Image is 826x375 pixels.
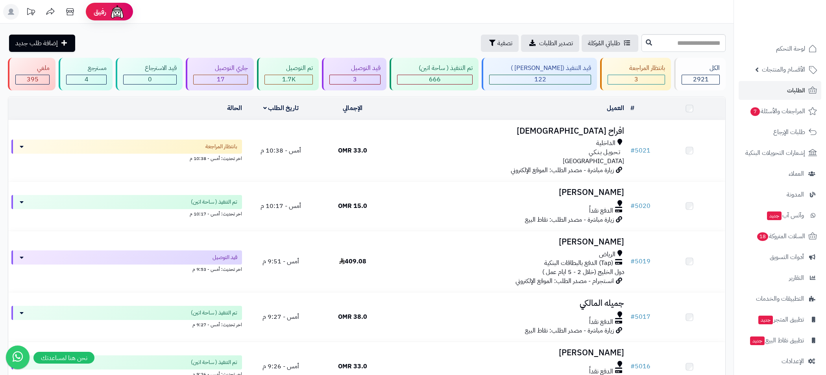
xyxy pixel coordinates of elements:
div: 0 [124,75,176,84]
span: وآتس آب [766,210,804,221]
span: تصفية [497,39,512,48]
a: قيد الاسترجاع 0 [114,58,184,90]
span: 18 [757,232,768,241]
span: بانتظار المراجعة [205,143,237,151]
a: #5019 [630,257,650,266]
span: المدونة [787,189,804,200]
h3: [PERSON_NAME] [392,348,624,357]
span: زيارة مباشرة - مصدر الطلب: الموقع الإلكتروني [511,165,614,175]
span: التقارير [789,272,804,283]
div: 122 [490,75,591,84]
span: زيارة مباشرة - مصدر الطلب: نقاط البيع [525,326,614,335]
span: تصدير الطلبات [539,39,573,48]
div: 3 [330,75,380,84]
span: (Tap) الدفع بالبطاقات البنكية [544,259,613,268]
a: التقارير [739,268,821,287]
span: تطبيق المتجر [758,314,804,325]
span: تم التنفيذ ( ساحة اتين) [191,358,237,366]
a: طلبات الإرجاع [739,123,821,142]
span: 666 [429,75,441,84]
a: تطبيق نقاط البيعجديد [739,331,821,350]
span: طلباتي المُوكلة [588,39,620,48]
span: تـحـويـل بـنـكـي [589,148,620,157]
div: الكل [682,64,720,73]
div: اخر تحديث: أمس - 10:38 م [11,154,242,162]
span: المراجعات والأسئلة [750,106,805,117]
a: تطبيق المتجرجديد [739,310,821,329]
a: لوحة التحكم [739,39,821,58]
span: إشعارات التحويلات البنكية [745,147,805,158]
span: # [630,257,635,266]
a: أدوات التسويق [739,248,821,267]
span: التطبيقات والخدمات [756,293,804,304]
span: أمس - 10:17 م [261,201,301,211]
a: بانتظار المراجعة 3 [599,58,673,90]
img: logo-2.png [772,21,819,37]
div: بانتظار المراجعة [608,64,665,73]
h3: [PERSON_NAME] [392,188,624,197]
div: اخر تحديث: أمس - 9:53 م [11,265,242,273]
span: 122 [534,75,546,84]
div: تم التوصيل [264,64,313,73]
a: جاري التوصيل 17 [184,58,255,90]
span: الإعدادات [782,356,804,367]
span: إضافة طلب جديد [15,39,58,48]
a: العملاء [739,164,821,183]
a: الإعدادات [739,352,821,371]
span: العملاء [789,168,804,179]
a: تاريخ الطلب [263,103,299,113]
a: العميل [607,103,624,113]
a: #5016 [630,362,650,371]
span: 38.0 OMR [338,312,367,322]
a: #5020 [630,201,650,211]
span: 4 [85,75,89,84]
div: قيد الاسترجاع [123,64,177,73]
span: دول الخليج (خلال 2 - 5 ايام عمل ) [542,267,624,277]
a: مسترجع 4 [57,58,114,90]
span: أمس - 9:51 م [262,257,299,266]
a: إشعارات التحويلات البنكية [739,143,821,162]
div: 17 [194,75,248,84]
a: تحديثات المنصة [21,4,41,22]
a: ملغي 395 [6,58,57,90]
span: زيارة مباشرة - مصدر الطلب: نقاط البيع [525,215,614,224]
h3: [PERSON_NAME] [392,237,624,246]
a: الطلبات [739,81,821,100]
span: 33.0 OMR [338,146,367,155]
a: طلباتي المُوكلة [582,35,638,52]
span: الدفع نقداً [589,206,613,215]
span: 7 [750,107,760,116]
span: # [630,201,635,211]
span: رفيق [94,7,106,17]
span: جديد [767,211,782,220]
div: اخر تحديث: أمس - 9:27 م [11,320,242,328]
span: 2921 [693,75,709,84]
span: أمس - 10:38 م [261,146,301,155]
span: تم التنفيذ ( ساحة اتين) [191,198,237,206]
a: وآتس آبجديد [739,206,821,225]
span: السلات المتروكة [756,231,805,242]
div: 666 [397,75,472,84]
span: أمس - 9:27 م [262,312,299,322]
a: إضافة طلب جديد [9,35,75,52]
div: ملغي [15,64,50,73]
h3: جميله المالكي [392,299,624,308]
a: تم التنفيذ ( ساحة اتين) 666 [388,58,480,90]
a: تصدير الطلبات [521,35,579,52]
span: # [630,146,635,155]
a: الإجمالي [343,103,362,113]
a: الحالة [227,103,242,113]
a: التطبيقات والخدمات [739,289,821,308]
span: 3 [634,75,638,84]
span: 15.0 OMR [338,201,367,211]
span: جديد [750,336,765,345]
span: لوحة التحكم [776,43,805,54]
a: الكل2921 [673,58,727,90]
span: تطبيق نقاط البيع [749,335,804,346]
span: أدوات التسويق [770,252,804,263]
a: قيد التوصيل 3 [320,58,388,90]
span: الطلبات [787,85,805,96]
div: جاري التوصيل [193,64,248,73]
div: 395 [16,75,49,84]
span: 17 [217,75,225,84]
